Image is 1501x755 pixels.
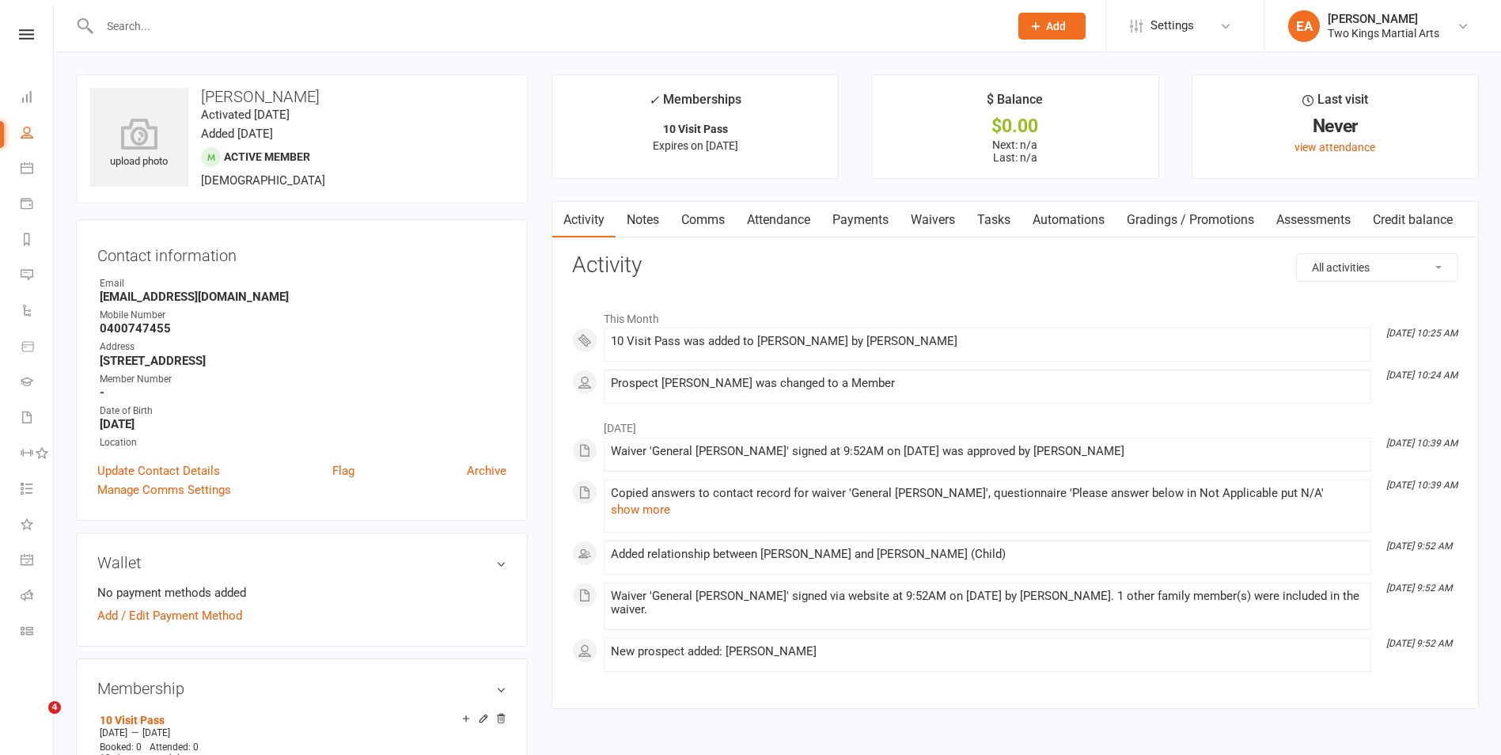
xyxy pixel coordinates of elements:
[1018,13,1086,40] button: Add
[1046,20,1066,32] span: Add
[97,583,506,602] li: No payment methods added
[663,123,728,135] strong: 10 Visit Pass
[21,188,53,223] a: Payments
[1288,10,1320,42] div: EA
[95,15,999,37] input: Search...
[1386,438,1457,449] i: [DATE] 10:39 AM
[900,202,966,238] a: Waivers
[97,480,231,499] a: Manage Comms Settings
[966,202,1022,238] a: Tasks
[21,544,53,579] a: General attendance kiosk mode
[201,173,325,188] span: [DEMOGRAPHIC_DATA]
[100,742,142,753] span: Booked: 0
[653,139,738,152] span: Expires on [DATE]
[1116,202,1265,238] a: Gradings / Promotions
[1362,202,1464,238] a: Credit balance
[572,302,1458,328] li: This Month
[467,461,506,480] a: Archive
[886,138,1143,164] p: Next: n/a Last: n/a
[649,89,741,119] div: Memberships
[224,150,310,163] span: Active member
[987,89,1043,118] div: $ Balance
[100,372,506,387] div: Member Number
[21,508,53,544] a: What's New
[1150,8,1194,44] span: Settings
[21,116,53,152] a: People
[100,354,506,368] strong: [STREET_ADDRESS]
[97,680,506,697] h3: Membership
[886,118,1143,135] div: $0.00
[100,290,506,304] strong: [EMAIL_ADDRESS][DOMAIN_NAME]
[611,548,1364,561] div: Added relationship between [PERSON_NAME] and [PERSON_NAME] (Child)
[16,701,54,739] iframe: Intercom live chat
[1328,12,1439,26] div: [PERSON_NAME]
[1386,582,1452,594] i: [DATE] 9:52 AM
[821,202,900,238] a: Payments
[142,727,170,738] span: [DATE]
[611,487,1364,500] div: Copied answers to contact record for waiver 'General [PERSON_NAME]', questionnaire 'Please answer...
[1386,370,1457,381] i: [DATE] 10:24 AM
[21,330,53,366] a: Product Sales
[100,714,165,727] a: 10 Visit Pass
[611,500,670,519] button: show more
[611,377,1364,390] div: Prospect [PERSON_NAME] was changed to a Member
[97,554,506,571] h3: Wallet
[150,742,199,753] span: Attended: 0
[100,340,506,355] div: Address
[611,590,1364,617] div: Waiver 'General [PERSON_NAME]' signed via website at 9:52AM on [DATE] by [PERSON_NAME]. 1 other f...
[21,579,53,615] a: Roll call kiosk mode
[611,645,1364,658] div: New prospect added: [PERSON_NAME]
[201,127,273,141] time: Added [DATE]
[670,202,736,238] a: Comms
[649,93,659,108] i: ✓
[97,241,506,264] h3: Contact information
[100,435,506,450] div: Location
[97,461,220,480] a: Update Contact Details
[21,615,53,651] a: Class kiosk mode
[48,701,61,714] span: 4
[1386,541,1452,552] i: [DATE] 9:52 AM
[1302,89,1368,118] div: Last visit
[201,108,290,122] time: Activated [DATE]
[1386,638,1452,649] i: [DATE] 9:52 AM
[552,202,616,238] a: Activity
[1328,26,1439,40] div: Two Kings Martial Arts
[611,335,1364,348] div: 10 Visit Pass was added to [PERSON_NAME] by [PERSON_NAME]
[100,276,506,291] div: Email
[100,417,506,431] strong: [DATE]
[616,202,670,238] a: Notes
[1386,480,1457,491] i: [DATE] 10:39 AM
[572,412,1458,437] li: [DATE]
[572,253,1458,278] h3: Activity
[1022,202,1116,238] a: Automations
[100,321,506,336] strong: 0400747455
[611,445,1364,458] div: Waiver 'General [PERSON_NAME]' signed at 9:52AM on [DATE] was approved by [PERSON_NAME]
[1265,202,1362,238] a: Assessments
[736,202,821,238] a: Attendance
[97,606,242,625] a: Add / Edit Payment Method
[1294,141,1375,154] a: view attendance
[100,727,127,738] span: [DATE]
[100,404,506,419] div: Date of Birth
[21,81,53,116] a: Dashboard
[21,152,53,188] a: Calendar
[100,308,506,323] div: Mobile Number
[89,118,188,170] div: upload photo
[332,461,354,480] a: Flag
[1386,328,1457,339] i: [DATE] 10:25 AM
[100,385,506,400] strong: -
[96,727,506,739] div: —
[1207,118,1464,135] div: Never
[21,223,53,259] a: Reports
[89,88,514,105] h3: [PERSON_NAME]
